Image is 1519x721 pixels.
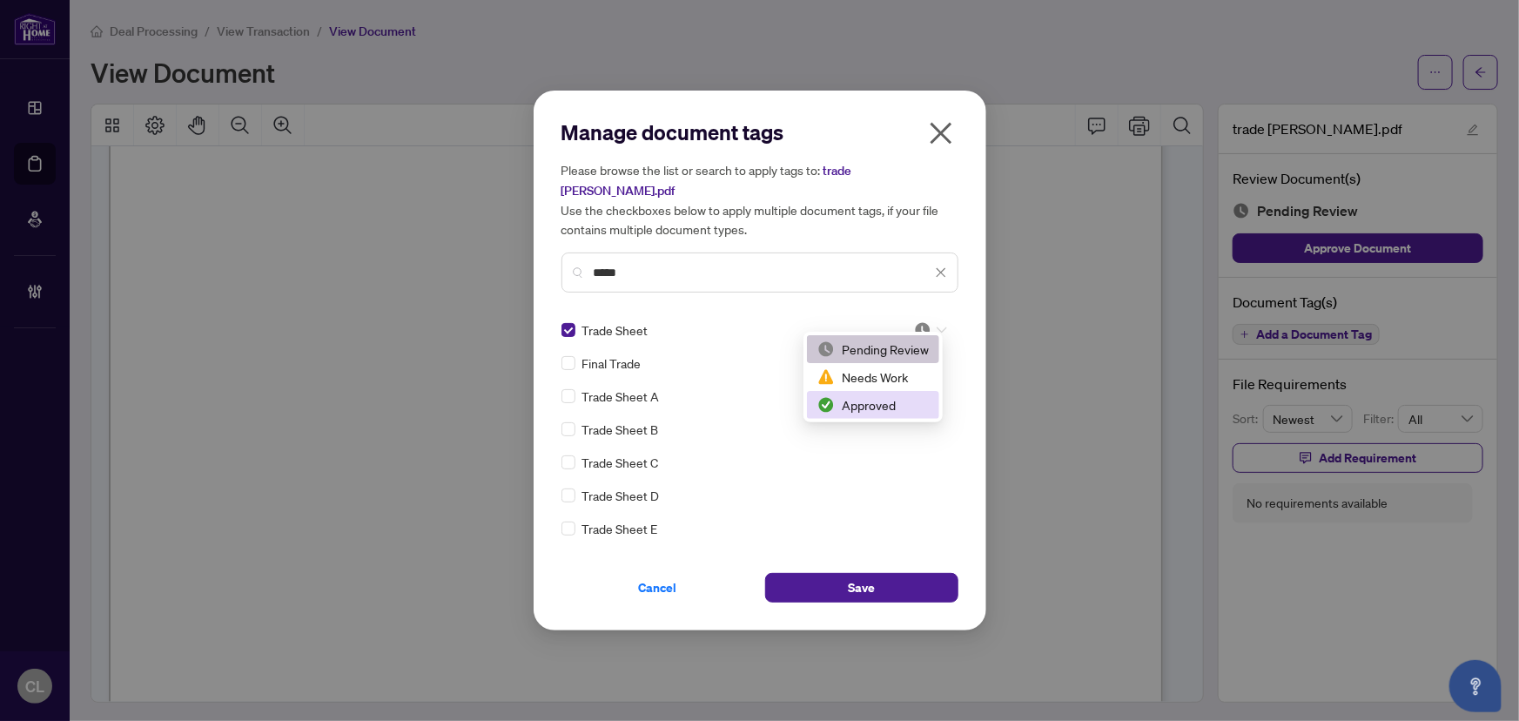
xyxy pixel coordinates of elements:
[817,396,835,414] img: status
[807,391,939,419] div: Approved
[765,573,958,603] button: Save
[561,573,755,603] button: Cancel
[582,387,660,406] span: Trade Sheet A
[914,321,947,339] span: Pending Review
[561,118,958,146] h2: Manage document tags
[914,321,931,339] img: status
[807,335,939,363] div: Pending Review
[807,363,939,391] div: Needs Work
[561,160,958,239] h5: Please browse the list or search to apply tags to: Use the checkboxes below to apply multiple doc...
[935,266,947,279] span: close
[817,367,929,387] div: Needs Work
[1449,660,1502,712] button: Open asap
[582,320,649,340] span: Trade Sheet
[639,574,677,602] span: Cancel
[582,420,659,439] span: Trade Sheet B
[927,119,955,147] span: close
[817,340,929,359] div: Pending Review
[582,354,642,373] span: Final Trade
[848,574,875,602] span: Save
[817,340,835,358] img: status
[582,519,658,538] span: Trade Sheet E
[817,395,929,414] div: Approved
[582,486,660,505] span: Trade Sheet D
[817,368,835,386] img: status
[582,453,659,472] span: Trade Sheet C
